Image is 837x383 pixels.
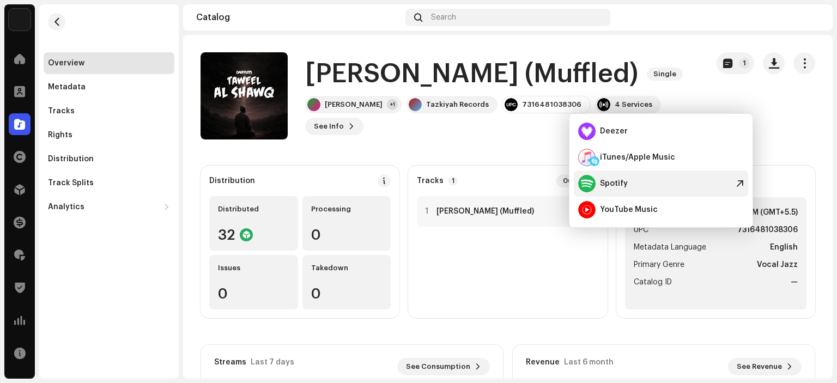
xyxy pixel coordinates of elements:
span: UPC [634,223,648,236]
span: See Info [314,115,344,137]
button: See Consumption [397,358,490,375]
div: Metadata [48,83,86,92]
span: Single [647,68,683,81]
div: Distribution [48,155,94,163]
div: 7316481038306 [522,100,581,109]
h1: [PERSON_NAME] (Muffled) [305,57,638,92]
button: See Revenue [728,358,802,375]
div: Tazkiyah Records [426,100,489,109]
p-badge: 1 [739,58,750,69]
div: Takedown [311,264,383,272]
div: Deezer [600,127,628,136]
strong: English [770,241,798,254]
re-m-nav-item: Tracks [44,100,174,122]
span: Catalog ID [634,276,672,289]
div: Overview [48,59,84,68]
strong: Vocal Jazz [757,258,798,271]
div: Streams [214,358,246,367]
re-m-nav-item: Rights [44,124,174,146]
div: Last 6 month [564,358,614,367]
div: Rights [48,131,72,139]
img: d2dfa519-7ee0-40c3-937f-a0ec5b610b05 [802,9,820,26]
re-m-nav-dropdown: Analytics [44,196,174,218]
span: See Revenue [737,356,782,378]
div: Analytics [48,203,84,211]
re-m-nav-item: Metadata [44,76,174,98]
div: Distributed [218,205,289,214]
div: Revenue [526,358,560,367]
div: 06m 54s [556,174,599,187]
img: bb356b9b-6e90-403f-adc8-c282c7c2e227 [9,9,31,31]
p-badge: 1 [448,176,458,186]
div: Distribution [209,177,255,185]
strong: Tracks [417,177,444,185]
strong: — [791,276,798,289]
div: iTunes/Apple Music [600,153,675,162]
strong: [PERSON_NAME] (Muffled) [436,207,534,216]
div: Catalog [196,13,401,22]
div: YouTube Music [600,205,658,214]
span: Primary Genre [634,258,684,271]
div: Tracks [48,107,75,115]
button: See Info [305,118,363,135]
span: See Consumption [406,356,470,378]
re-m-nav-item: Distribution [44,148,174,170]
div: Last 7 days [251,358,294,367]
div: Spotify [600,179,628,188]
re-m-nav-item: Track Splits [44,172,174,194]
div: Track Splits [48,179,94,187]
span: Metadata Language [634,241,706,254]
span: Search [431,13,456,22]
div: 4 Services [615,100,652,109]
div: +1 [387,99,398,110]
button: 1 [717,52,754,74]
strong: 7316481038306 [737,223,798,236]
div: Processing [311,205,383,214]
div: [PERSON_NAME] [325,100,383,109]
div: Issues [218,264,289,272]
re-m-nav-item: Overview [44,52,174,74]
